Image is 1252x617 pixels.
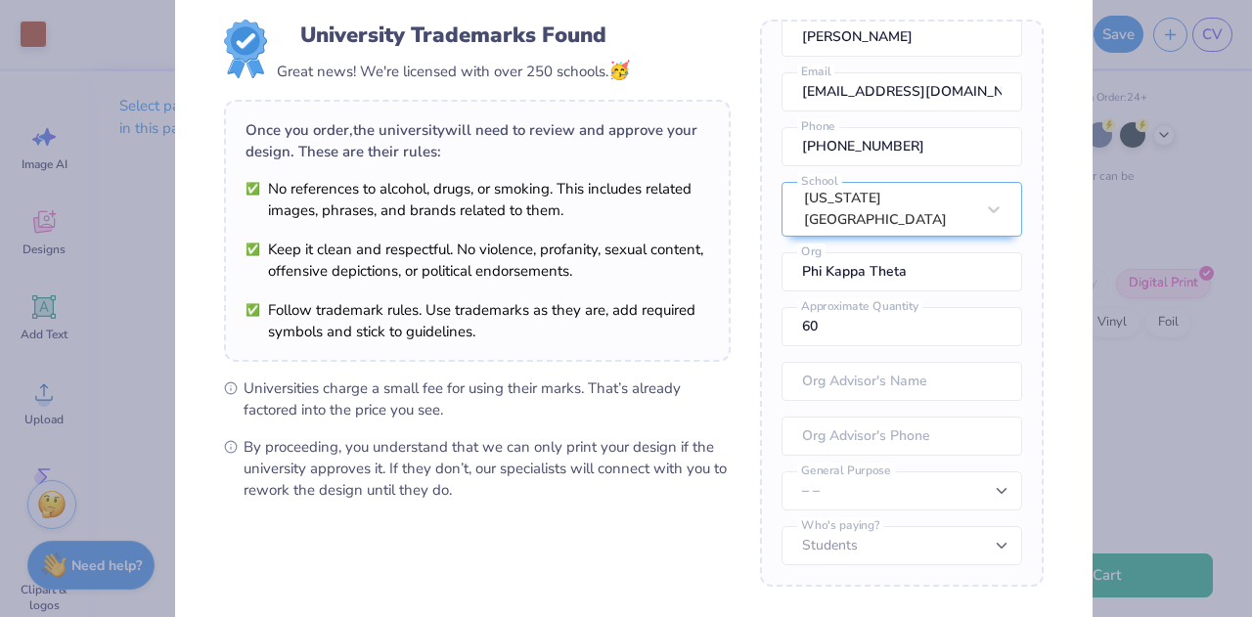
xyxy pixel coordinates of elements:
[246,239,709,282] li: Keep it clean and respectful. No violence, profanity, sexual content, offensive depictions, or po...
[782,72,1022,111] input: Email
[300,20,606,51] div: University Trademarks Found
[244,377,731,420] span: Universities charge a small fee for using their marks. That’s already factored into the price you...
[224,20,267,78] img: License badge
[246,178,709,221] li: No references to alcohol, drugs, or smoking. This includes related images, phrases, and brands re...
[246,119,709,162] div: Once you order, the university will need to review and approve your design. These are their rules:
[277,58,630,84] div: Great news! We're licensed with over 250 schools.
[782,362,1022,401] input: Org Advisor's Name
[246,299,709,342] li: Follow trademark rules. Use trademarks as they are, add required symbols and stick to guidelines.
[804,188,974,231] div: [US_STATE][GEOGRAPHIC_DATA]
[608,59,630,82] span: 🥳
[782,127,1022,166] input: Phone
[782,307,1022,346] input: Approximate Quantity
[782,252,1022,291] input: Org
[782,417,1022,456] input: Org Advisor's Phone
[782,18,1022,57] input: Name
[244,436,731,501] span: By proceeding, you understand that we can only print your design if the university approves it. I...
